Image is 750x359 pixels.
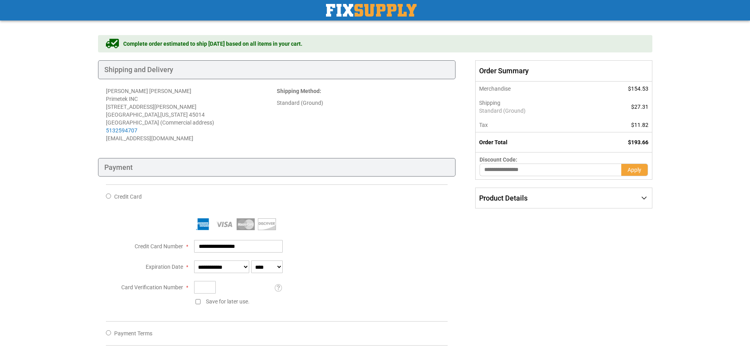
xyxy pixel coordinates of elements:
[277,88,320,94] span: Shipping Method
[476,82,592,96] th: Merchandise
[194,218,212,230] img: American Express
[98,158,456,177] div: Payment
[206,298,250,305] span: Save for later use.
[258,218,276,230] img: Discover
[479,194,528,202] span: Product Details
[479,107,587,115] span: Standard (Ground)
[479,139,507,145] strong: Order Total
[628,167,641,173] span: Apply
[326,4,417,17] a: store logo
[121,284,183,290] span: Card Verification Number
[476,118,592,132] th: Tax
[114,330,152,337] span: Payment Terms
[135,243,183,249] span: Credit Card Number
[146,264,183,270] span: Expiration Date
[215,218,233,230] img: Visa
[237,218,255,230] img: MasterCard
[277,88,321,94] strong: :
[475,60,652,82] span: Order Summary
[114,193,142,200] span: Credit Card
[631,122,648,128] span: $11.82
[479,100,500,106] span: Shipping
[160,112,188,118] span: [US_STATE]
[277,99,448,107] div: Standard (Ground)
[621,164,648,176] button: Apply
[98,60,456,79] div: Shipping and Delivery
[631,104,648,110] span: $27.31
[106,87,277,142] address: [PERSON_NAME] [PERSON_NAME] Primetek INC [STREET_ADDRESS][PERSON_NAME] [GEOGRAPHIC_DATA] , 45014 ...
[106,127,137,134] a: 5132594707
[628,139,648,145] span: $193.66
[480,156,517,163] span: Discount Code:
[326,4,417,17] img: Fix Industrial Supply
[123,40,302,48] span: Complete order estimated to ship [DATE] based on all items in your cart.
[106,135,193,141] span: [EMAIL_ADDRESS][DOMAIN_NAME]
[628,86,648,92] span: $154.53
